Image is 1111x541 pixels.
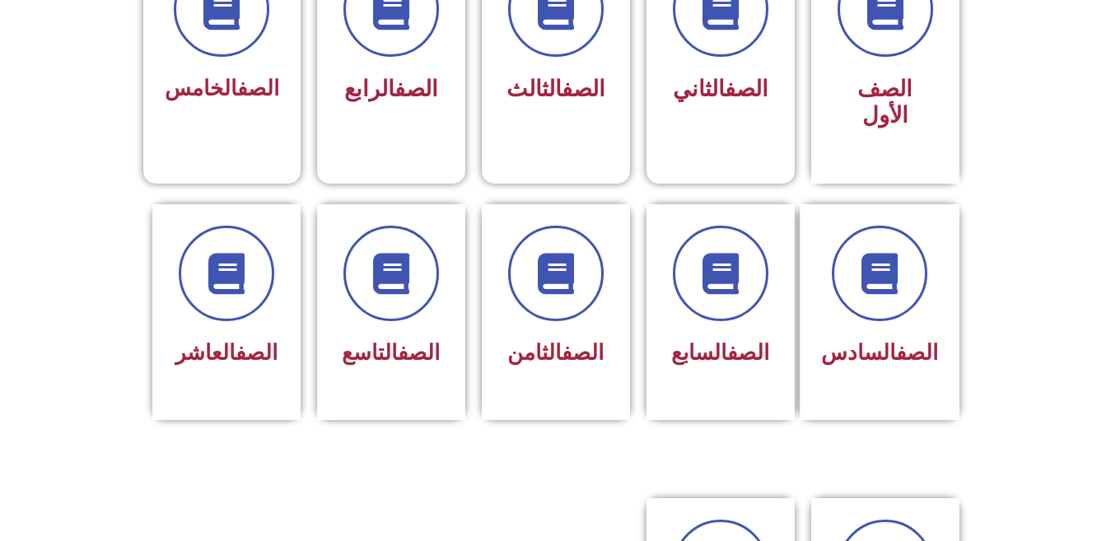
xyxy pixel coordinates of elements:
[344,76,438,102] span: الرابع
[342,340,440,365] span: التاسع
[398,340,440,365] a: الصف
[165,76,279,100] span: الخامس
[236,340,278,365] a: الصف
[506,76,605,102] span: الثالث
[857,76,913,128] span: الصف الأول
[562,76,605,102] a: الصف
[175,340,278,365] span: العاشر
[896,340,938,365] a: الصف
[394,76,438,102] a: الصف
[562,340,604,365] a: الصف
[725,76,768,102] a: الصف
[507,340,604,365] span: الثامن
[237,76,279,100] a: الصف
[671,340,769,365] span: السابع
[673,76,768,102] span: الثاني
[727,340,769,365] a: الصف
[821,340,938,365] span: السادس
